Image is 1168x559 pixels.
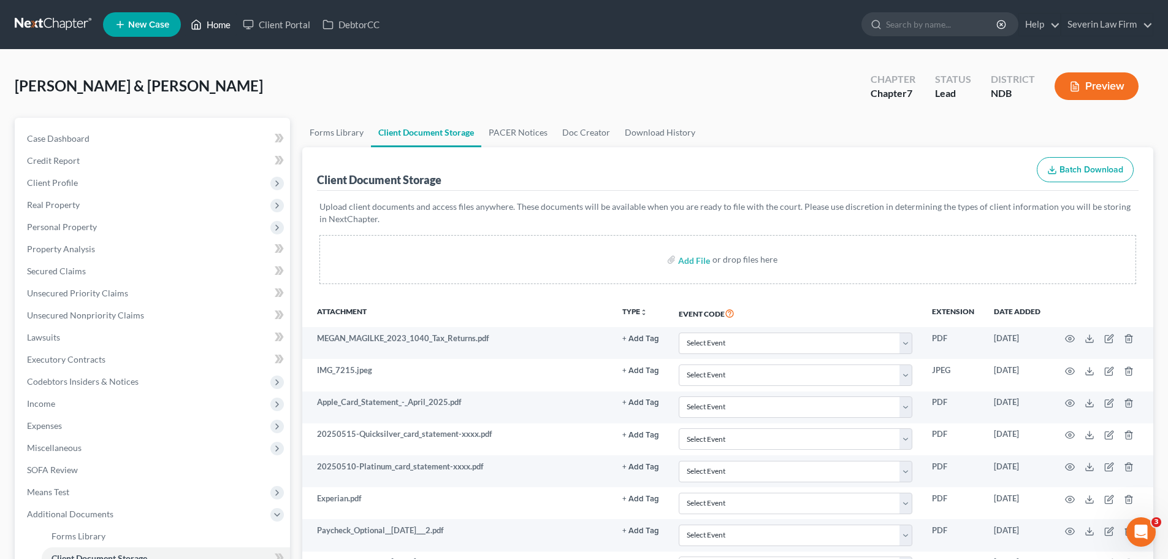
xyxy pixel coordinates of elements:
[922,455,984,487] td: PDF
[984,327,1050,359] td: [DATE]
[622,308,647,316] button: TYPEunfold_more
[622,399,659,407] button: + Add Tag
[991,87,1035,101] div: NDB
[316,13,386,36] a: DebtorCC
[27,487,69,497] span: Means Test
[27,420,62,431] span: Expenses
[17,459,290,481] a: SOFA Review
[622,333,659,344] a: + Add Tag
[302,391,613,423] td: Apple_Card_Statement_-_April_2025.pdf
[622,527,659,535] button: + Add Tag
[984,299,1050,327] th: Date added
[27,332,60,342] span: Lawsuits
[640,309,647,316] i: unfold_more
[17,260,290,282] a: Secured Claims
[27,442,82,453] span: Miscellaneous
[302,487,613,519] td: Experian.pdf
[27,222,97,232] span: Personal Property
[669,299,922,327] th: Event Code
[302,359,613,391] td: IMG_7215.jpeg
[622,493,659,504] a: + Add Tag
[27,288,128,298] span: Unsecured Priority Claims
[27,376,139,387] span: Codebtors Insiders & Notices
[17,326,290,349] a: Lawsuits
[317,172,441,187] div: Client Document Storage
[622,364,659,376] a: + Add Tag
[922,359,984,391] td: JPEG
[871,72,915,87] div: Chapter
[712,253,777,266] div: or drop files here
[52,531,105,541] span: Forms Library
[371,118,481,147] a: Client Document Storage
[185,13,237,36] a: Home
[622,367,659,375] button: + Add Tag
[922,327,984,359] td: PDF
[622,335,659,343] button: + Add Tag
[17,150,290,172] a: Credit Report
[1019,13,1060,36] a: Help
[17,304,290,326] a: Unsecured Nonpriority Claims
[42,525,290,547] a: Forms Library
[886,13,998,36] input: Search by name...
[984,519,1050,551] td: [DATE]
[1055,72,1139,100] button: Preview
[17,128,290,150] a: Case Dashboard
[27,133,90,144] span: Case Dashboard
[27,310,144,320] span: Unsecured Nonpriority Claims
[984,391,1050,423] td: [DATE]
[922,423,984,455] td: PDF
[27,398,55,409] span: Income
[27,354,105,364] span: Executory Contracts
[128,20,169,29] span: New Case
[984,487,1050,519] td: [DATE]
[922,519,984,551] td: PDF
[1061,13,1153,36] a: Severin Law Firm
[27,155,80,166] span: Credit Report
[871,87,915,101] div: Chapter
[622,461,659,472] a: + Add Tag
[1037,157,1134,183] button: Batch Download
[237,13,316,36] a: Client Portal
[984,423,1050,455] td: [DATE]
[27,509,113,519] span: Additional Documents
[27,244,95,254] span: Property Analysis
[1126,517,1156,547] iframe: Intercom live chat
[622,495,659,503] button: + Add Tag
[555,118,617,147] a: Doc Creator
[622,463,659,471] button: + Add Tag
[935,87,971,101] div: Lead
[922,487,984,519] td: PDF
[984,359,1050,391] td: [DATE]
[302,327,613,359] td: MEGAN_MAGILKE_2023_1040_Tax_Returns.pdf
[1151,517,1161,527] span: 3
[935,72,971,87] div: Status
[302,118,371,147] a: Forms Library
[622,396,659,408] a: + Add Tag
[1059,164,1123,175] span: Batch Download
[622,428,659,440] a: + Add Tag
[17,238,290,260] a: Property Analysis
[27,266,86,276] span: Secured Claims
[15,77,263,94] span: [PERSON_NAME] & [PERSON_NAME]
[622,431,659,439] button: + Add Tag
[984,455,1050,487] td: [DATE]
[27,199,80,210] span: Real Property
[302,423,613,455] td: 20250515-Quicksilver_card_statement-xxxx.pdf
[302,519,613,551] td: Paycheck_Optional__[DATE]___2.pdf
[481,118,555,147] a: PACER Notices
[302,299,613,327] th: Attachment
[302,455,613,487] td: 20250510-Platinum_card_statement-xxxx.pdf
[622,525,659,536] a: + Add Tag
[319,201,1136,225] p: Upload client documents and access files anywhere. These documents will be available when you are...
[27,465,78,475] span: SOFA Review
[907,87,912,99] span: 7
[17,282,290,304] a: Unsecured Priority Claims
[922,391,984,423] td: PDF
[17,349,290,371] a: Executory Contracts
[991,72,1035,87] div: District
[27,177,78,188] span: Client Profile
[617,118,703,147] a: Download History
[922,299,984,327] th: Extension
